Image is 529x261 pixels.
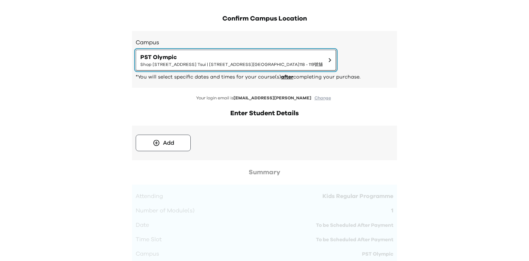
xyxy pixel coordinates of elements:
[140,53,323,62] span: PST Olympic
[136,73,393,81] p: *You will select specific dates and times for your course(s) completing your purchase.
[136,38,393,47] h3: Campus
[136,135,191,151] button: Add
[163,139,174,147] div: Add
[281,75,293,80] span: after
[312,95,333,101] button: Change
[132,14,397,24] h2: Confirm Campus Location
[234,96,311,100] span: [EMAIL_ADDRESS][PERSON_NAME]
[140,62,323,67] span: Shop [STREET_ADDRESS] Tsui | [STREET_ADDRESS][GEOGRAPHIC_DATA]118 - 119號舖
[136,50,336,71] button: PST OlympicShop [STREET_ADDRESS] Tsui | [STREET_ADDRESS][GEOGRAPHIC_DATA]118 - 119號舖
[132,95,397,101] p: Your login email is
[132,108,397,118] h2: Enter Student Details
